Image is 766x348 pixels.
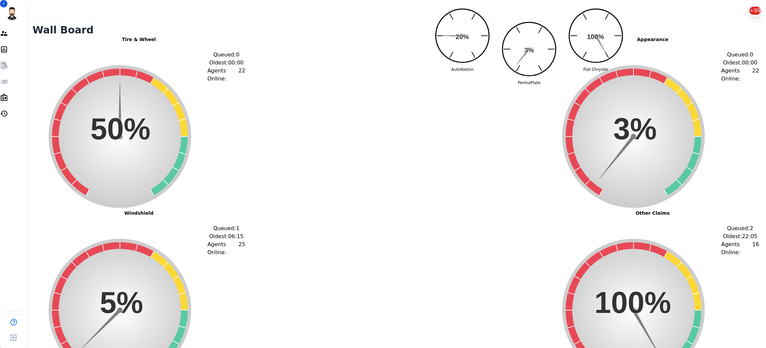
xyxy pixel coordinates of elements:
[456,33,469,40] text: 20%
[721,67,759,83] div: Agents Online:
[228,59,244,67] span: 00:00
[208,59,246,67] div: Oldest:
[750,51,753,59] span: 0
[742,59,758,67] span: 00:00
[595,286,671,319] text: 100%
[239,67,245,83] span: 22
[32,210,245,216] div: Windshield
[90,112,150,146] text: 50%
[208,51,246,59] div: Queued:
[563,67,630,72] div: Fiat Chrysler
[753,240,759,256] span: 16
[750,224,753,232] span: 2
[524,46,534,54] text: 3%
[721,224,759,232] div: Queued:
[721,240,759,256] div: Agents Online:
[32,24,93,36] h1: Wall Board
[239,240,245,256] span: 25
[236,51,240,59] span: 0
[496,80,563,85] div: PermaPlate
[236,224,240,232] span: 1
[208,224,246,232] div: Queued:
[32,36,245,43] div: Tire & Wheel
[753,67,759,83] span: 22
[208,240,246,256] div: Agents Online:
[721,232,759,240] div: Oldest:
[208,67,246,83] div: Agents Online:
[228,232,244,240] span: 06:15
[742,232,758,240] span: 22:05
[546,210,759,216] div: Other Claims
[100,286,143,319] text: 5%
[721,51,759,59] div: Queued:
[721,59,759,67] div: Oldest:
[587,33,604,40] text: 100%
[208,232,246,240] div: Oldest:
[4,5,20,21] img: Bordered avatar
[429,67,496,72] div: AutoNation
[750,7,761,15] div: +99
